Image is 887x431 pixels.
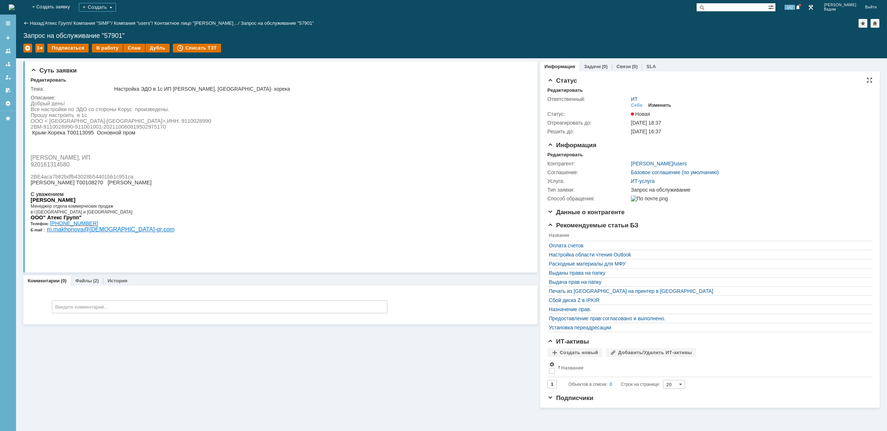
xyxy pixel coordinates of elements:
div: Выданы права на папку [549,270,867,276]
div: Услуга: [547,178,630,184]
div: (2) [93,278,99,283]
a: История [108,278,127,283]
div: / [631,161,687,166]
a: ИТ [631,96,638,102]
span: - [124,126,126,132]
a: SLA [646,64,656,69]
span: [DATE] 16:37 [631,129,661,134]
span: ИНН: 9110028990 [136,17,181,23]
span: Информация [547,142,596,149]
span: Расширенный поиск [768,3,775,10]
img: По почте.png [631,196,668,201]
span: - [3,127,4,132]
span: Статус [547,77,577,84]
i: Строк на странице: [569,380,660,389]
span: m [16,126,21,132]
a: Мои заявки [2,71,14,83]
div: Удалить [23,44,32,52]
span: Объектов в списке: [569,382,608,387]
div: Название [561,365,584,371]
span: Вадим [824,7,856,12]
a: Предоставление прав согласовано и выполнено. [549,316,867,321]
span: : [13,127,14,132]
a: Настройки [2,98,14,109]
div: Работа с массовостью [35,44,44,52]
a: Назначение прав. [549,306,867,312]
div: Создать [79,3,116,12]
a: [PERSON_NAME] [631,161,673,166]
span: Суть заявки [31,67,77,74]
a: Установка переадресации [549,325,867,330]
span: mail [4,127,12,132]
a: Настройка области чтения Outlook [549,252,867,258]
a: Перейти на домашнюю страницу [9,4,15,10]
a: Печать из [GEOGRAPHIC_DATA] на принтер в [GEOGRAPHIC_DATA] [549,288,867,294]
span: makhonova [23,126,53,132]
span: [DATE] 18:37 [631,120,661,126]
a: Выдача прав на папку [549,279,867,285]
div: | [43,20,44,26]
div: Тема: [31,86,113,92]
div: Тип заявки: [547,187,630,193]
div: / [114,20,154,26]
span: [PERSON_NAME] [824,3,856,7]
div: / [73,20,114,26]
a: Заявки в моей ответственности [2,58,14,70]
div: Настройка ЭДО в 1с ИП [PERSON_NAME], [GEOGRAPHIC_DATA]- хорека [114,86,525,92]
div: Ответственный: [547,96,630,102]
th: Название [556,360,869,377]
div: Статус: [547,111,630,117]
span: [PHONE_NUMBER] [19,120,67,126]
span: Подписчики [547,395,593,401]
span: Настройки [549,361,555,367]
div: Описание: [31,95,526,101]
span: Рекомендуемые статьи БЗ [547,222,639,229]
div: Сделать домашней страницей [871,19,879,28]
div: Запрос на обслуживание "57901" [23,32,880,39]
div: Редактировать [547,152,583,158]
div: Редактировать [31,77,66,83]
span: 142 [785,5,795,10]
div: Отреагировать до: [547,120,630,126]
a: Файлы [75,278,92,283]
div: 0 [610,380,612,389]
a: ИТ-услуга [631,178,655,184]
div: Добавить в избранное [859,19,867,28]
div: Изменить [648,102,671,108]
img: logo [9,4,15,10]
a: Оплата счетов [549,243,867,248]
div: На всю страницу [867,77,872,83]
span: Новая [631,111,650,117]
div: Решить до: [547,129,630,134]
a: Комментарии [28,278,60,283]
a: Атекс Групп [45,20,71,26]
a: Назад [30,20,43,26]
div: Способ обращения: [547,196,630,201]
a: Задачи [584,64,601,69]
a: Базовое соглашение (по умолчанию) [631,169,719,175]
div: Себе [631,102,643,108]
a: Расходные материалы для МФУ [549,261,867,267]
span: Данные о контрагенте [547,209,625,216]
th: Название [547,231,869,241]
a: Связи [616,64,631,69]
a: Создать заявку [2,32,14,44]
a: Контактное лицо "[PERSON_NAME]… [154,20,238,26]
a: m.makhonova@[DEMOGRAPHIC_DATA]-gr.com [16,126,144,132]
div: (0) [61,278,67,283]
div: / [154,20,241,26]
div: Контрагент: [547,161,630,166]
div: (0) [602,64,608,69]
span: . [131,126,133,132]
div: (0) [632,64,638,69]
span: com [133,126,144,132]
span: . [21,126,23,132]
a: users [674,161,687,166]
a: Компания "SIMF" [73,20,111,26]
